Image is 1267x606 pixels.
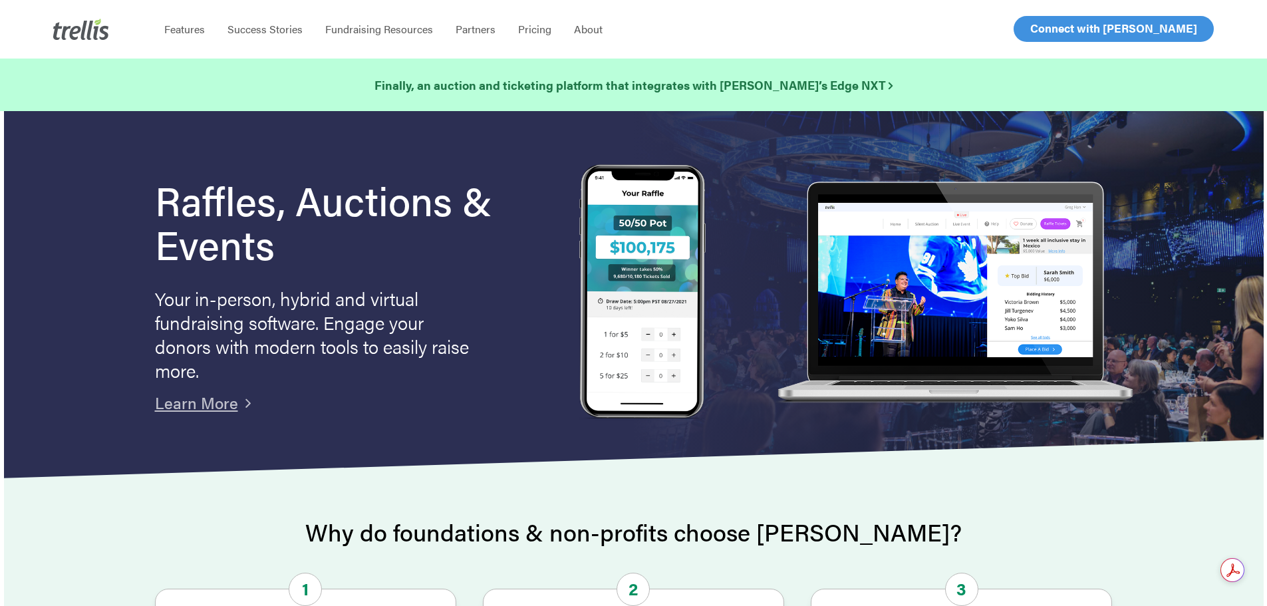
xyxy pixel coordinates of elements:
a: Learn More [155,391,238,414]
a: Success Stories [216,23,314,36]
span: About [574,21,603,37]
span: Features [164,21,205,37]
strong: Finally, an auction and ticketing platform that integrates with [PERSON_NAME]’s Edge NXT [374,76,893,93]
span: Connect with [PERSON_NAME] [1030,20,1197,36]
span: 2 [617,573,650,606]
span: Pricing [518,21,551,37]
span: 1 [289,573,322,606]
span: Fundraising Resources [325,21,433,37]
a: Partners [444,23,507,36]
h2: Why do foundations & non-profits choose [PERSON_NAME]? [155,519,1113,545]
span: Partners [456,21,495,37]
a: Finally, an auction and ticketing platform that integrates with [PERSON_NAME]’s Edge NXT [374,76,893,94]
h1: Raffles, Auctions & Events [155,178,529,265]
a: Pricing [507,23,563,36]
p: Your in-person, hybrid and virtual fundraising software. Engage your donors with modern tools to ... [155,286,474,382]
a: Fundraising Resources [314,23,444,36]
a: Features [153,23,216,36]
span: Success Stories [227,21,303,37]
a: About [563,23,614,36]
img: Trellis Raffles, Auctions and Event Fundraising [579,164,706,422]
img: Trellis [53,19,109,40]
a: Connect with [PERSON_NAME] [1014,16,1214,42]
img: rafflelaptop_mac_optim.png [770,182,1139,404]
span: 3 [945,573,978,606]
